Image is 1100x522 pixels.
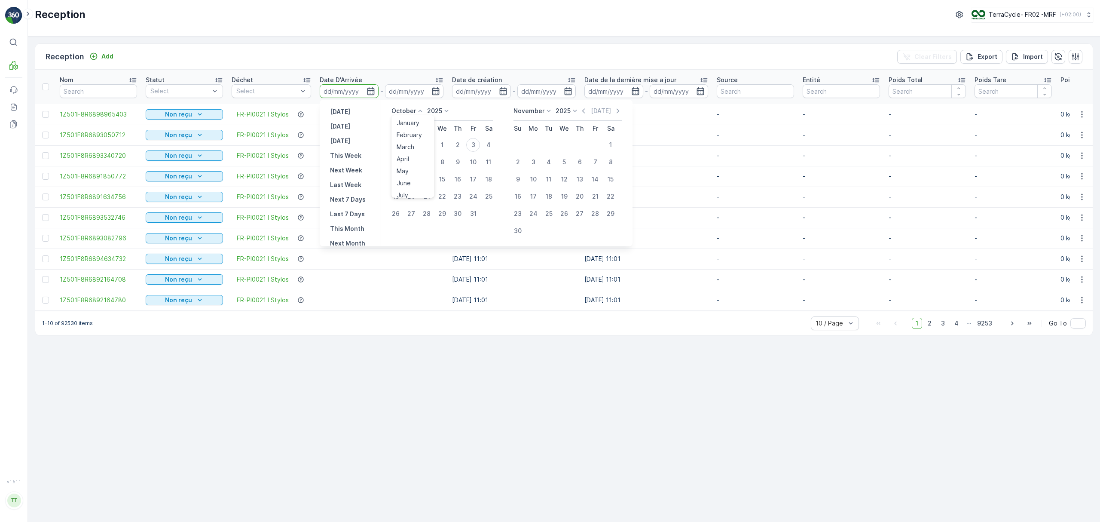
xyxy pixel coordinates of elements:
[972,7,1093,22] button: TerraCycle- FR02 -MRF(+02:00)
[717,255,794,263] p: -
[975,110,1052,119] p: -
[889,131,966,139] p: -
[86,51,117,61] button: Add
[435,190,449,203] div: 22
[451,155,464,169] div: 9
[803,172,880,181] p: -
[60,296,137,304] span: 1Z501F8R6892164780
[388,121,403,136] th: Sunday
[237,275,289,284] a: FR-PI0021 I Stylos
[146,274,223,285] button: Non reçu
[482,172,495,186] div: 18
[42,111,49,118] div: Toggle Row Selected
[975,151,1052,160] p: -
[60,234,137,243] span: 1Z501F8R6893082796
[1049,319,1067,328] span: Go To
[1006,50,1048,64] button: Import
[975,84,1052,98] input: Search
[511,207,525,221] div: 23
[717,110,794,119] p: -
[466,138,480,152] div: 3
[236,87,298,95] p: Select
[60,84,137,98] input: Search
[389,155,403,169] div: 5
[327,180,365,190] button: Last Week
[237,234,289,243] a: FR-PI0021 I Stylos
[448,269,580,290] td: [DATE] 11:01
[327,238,369,249] button: Next Month
[717,213,794,222] p: -
[327,150,365,161] button: This Week
[588,190,602,203] div: 21
[526,121,541,136] th: Monday
[451,190,464,203] div: 23
[975,255,1052,263] p: -
[573,172,587,186] div: 13
[60,131,137,139] span: 1Z501F8R6893050712
[717,151,794,160] p: -
[330,210,365,218] p: Last 7 Days
[950,318,962,329] span: 4
[237,255,289,263] a: FR-PI0021 I Stylos
[146,171,223,181] button: Non reçu
[330,122,350,131] p: [DATE]
[973,318,996,329] span: 9253
[587,121,603,136] th: Friday
[320,76,362,84] p: Date D'Arrivée
[588,155,602,169] div: 7
[330,195,366,204] p: Next 7 Days
[717,172,794,181] p: -
[60,110,137,119] a: 1Z501F8R6898965403
[960,50,1002,64] button: Export
[975,172,1052,181] p: -
[237,296,289,304] span: FR-PI0021 I Stylos
[975,193,1052,201] p: -
[889,255,966,263] p: -
[975,275,1052,284] p: -
[380,86,383,96] p: -
[237,193,289,201] a: FR-PI0021 I Stylos
[330,137,350,145] p: [DATE]
[556,107,571,115] p: 2025
[397,167,409,175] span: May
[146,150,223,161] button: Non reçu
[975,213,1052,222] p: -
[389,172,403,186] div: 12
[1060,76,1090,84] p: Poids Net
[517,84,576,98] input: dd/mm/yyyy
[101,52,113,61] p: Add
[541,121,556,136] th: Tuesday
[60,151,137,160] span: 1Z501F8R6893340720
[557,207,571,221] div: 26
[542,172,556,186] div: 11
[330,239,365,248] p: Next Month
[60,193,137,201] a: 1Z501F8R6891634756
[889,275,966,284] p: -
[573,207,587,221] div: 27
[42,320,93,327] p: 1-10 of 92530 items
[481,121,496,136] th: Saturday
[448,290,580,310] td: [DATE] 11:01
[542,207,556,221] div: 25
[466,190,480,203] div: 24
[397,143,414,151] span: March
[7,494,21,507] div: TT
[427,107,442,115] p: 2025
[60,213,137,222] a: 1Z501F8R6893532746
[327,224,368,234] button: This Month
[42,132,49,138] div: Toggle Row Selected
[42,152,49,159] div: Toggle Row Selected
[435,172,449,186] div: 15
[889,84,966,98] input: Search
[397,179,411,187] span: June
[645,86,648,96] p: -
[330,107,350,116] p: [DATE]
[803,110,880,119] p: -
[330,224,364,233] p: This Month
[165,131,192,139] p: Non reçu
[404,207,418,221] div: 27
[237,110,289,119] span: FR-PI0021 I Stylos
[573,190,587,203] div: 20
[389,190,403,203] div: 19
